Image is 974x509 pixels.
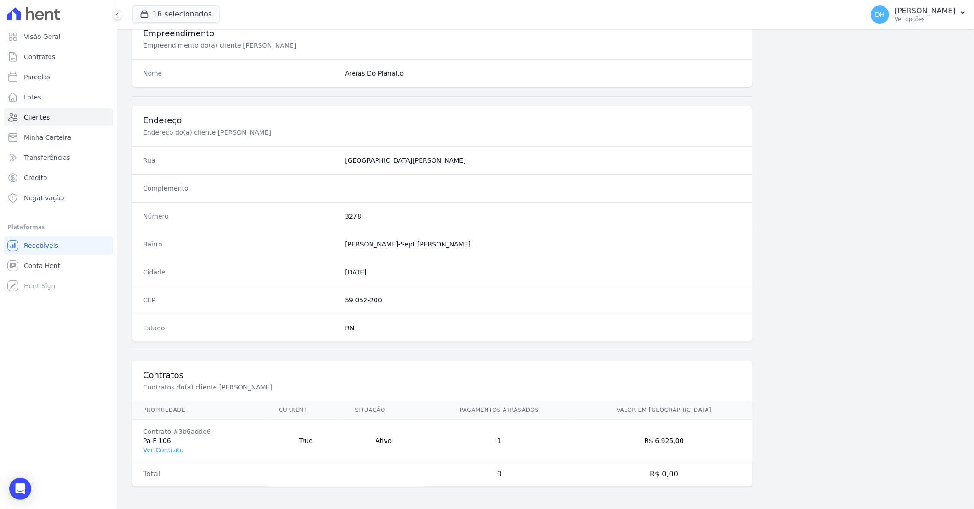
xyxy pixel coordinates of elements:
[24,173,47,182] span: Crédito
[24,72,50,82] span: Parcelas
[143,184,338,193] dt: Complemento
[24,93,41,102] span: Lotes
[345,323,742,333] dd: RN
[4,236,113,255] a: Recebíveis
[344,420,423,462] td: Ativo
[345,296,742,305] dd: 59.052-200
[143,427,257,436] div: Contrato #3b6adde6
[143,323,338,333] dt: Estado
[143,69,338,78] dt: Nome
[576,462,753,487] td: R$ 0,00
[4,169,113,187] a: Crédito
[143,296,338,305] dt: CEP
[132,420,268,462] td: Pa-F 106
[143,41,451,50] p: Empreendimento do(a) cliente [PERSON_NAME]
[4,189,113,207] a: Negativação
[345,212,742,221] dd: 3278
[423,462,576,487] td: 0
[143,128,451,137] p: Endereço do(a) cliente [PERSON_NAME]
[895,6,956,16] p: [PERSON_NAME]
[143,268,338,277] dt: Cidade
[4,108,113,126] a: Clientes
[143,370,742,381] h3: Contratos
[132,401,268,420] th: Propriedade
[24,133,71,142] span: Minha Carteira
[4,128,113,147] a: Minha Carteira
[4,27,113,46] a: Visão Geral
[423,401,576,420] th: Pagamentos Atrasados
[4,257,113,275] a: Conta Hent
[875,11,885,18] span: DH
[24,113,50,122] span: Clientes
[4,88,113,106] a: Lotes
[24,193,64,203] span: Negativação
[4,48,113,66] a: Contratos
[143,28,742,39] h3: Empreendimento
[4,148,113,167] a: Transferências
[423,420,576,462] td: 1
[143,115,742,126] h3: Endereço
[7,222,110,233] div: Plataformas
[268,401,344,420] th: Current
[268,420,344,462] td: True
[344,401,423,420] th: Situação
[4,68,113,86] a: Parcelas
[345,240,742,249] dd: [PERSON_NAME]-Sept [PERSON_NAME]
[24,261,60,270] span: Conta Hent
[143,240,338,249] dt: Bairro
[24,153,70,162] span: Transferências
[132,462,268,487] td: Total
[132,5,220,23] button: 16 selecionados
[576,420,753,462] td: R$ 6.925,00
[143,212,338,221] dt: Número
[345,268,742,277] dd: [DATE]
[24,241,58,250] span: Recebíveis
[9,478,31,500] div: Open Intercom Messenger
[143,156,338,165] dt: Rua
[345,156,742,165] dd: [GEOGRAPHIC_DATA][PERSON_NAME]
[143,383,451,392] p: Contratos do(a) cliente [PERSON_NAME]
[143,446,183,454] a: Ver Contrato
[345,69,742,78] dd: Areias Do Planalto
[895,16,956,23] p: Ver opções
[24,52,55,61] span: Contratos
[24,32,61,41] span: Visão Geral
[863,2,974,27] button: DH [PERSON_NAME] Ver opções
[576,401,753,420] th: Valor em [GEOGRAPHIC_DATA]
